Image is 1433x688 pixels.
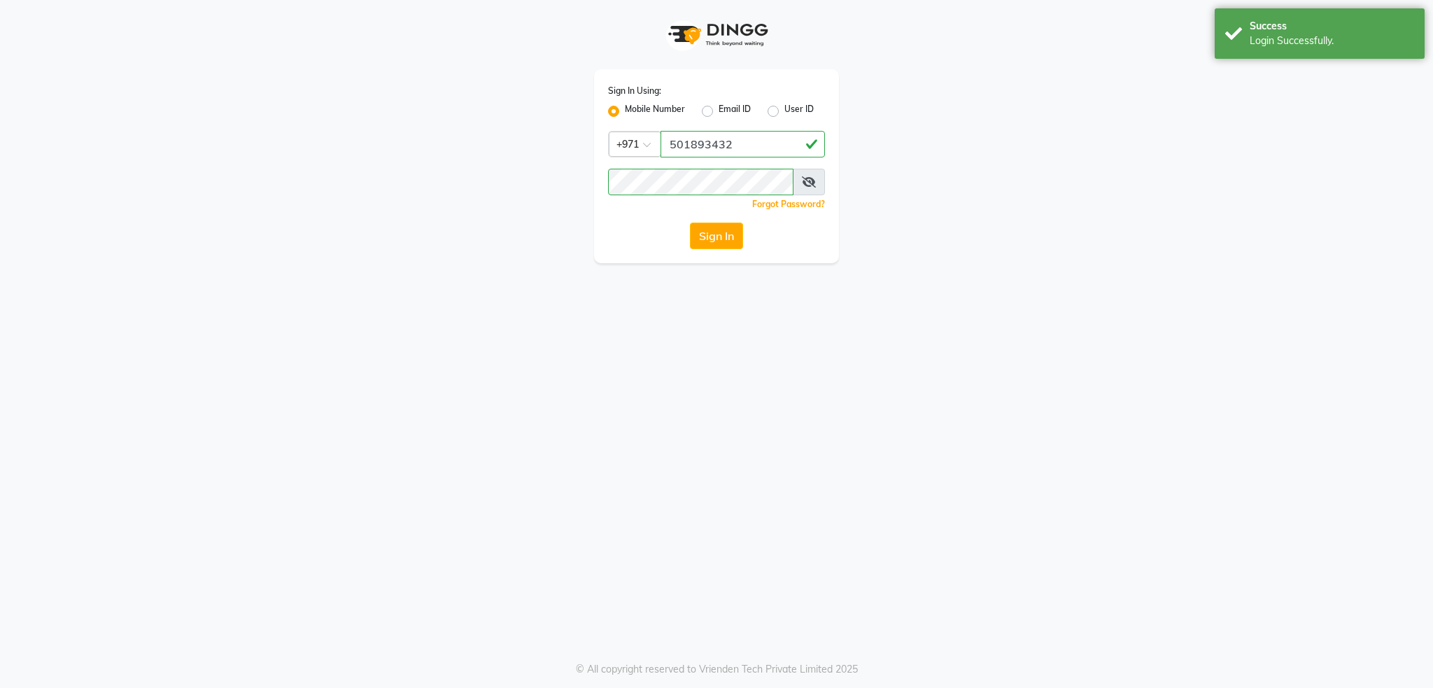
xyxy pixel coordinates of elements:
[661,131,825,157] input: Username
[608,169,793,195] input: Username
[661,14,772,55] img: logo1.svg
[719,103,751,120] label: Email ID
[690,223,743,249] button: Sign In
[608,85,661,97] label: Sign In Using:
[1250,34,1414,48] div: Login Successfully.
[752,199,825,209] a: Forgot Password?
[1250,19,1414,34] div: Success
[625,103,685,120] label: Mobile Number
[784,103,814,120] label: User ID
